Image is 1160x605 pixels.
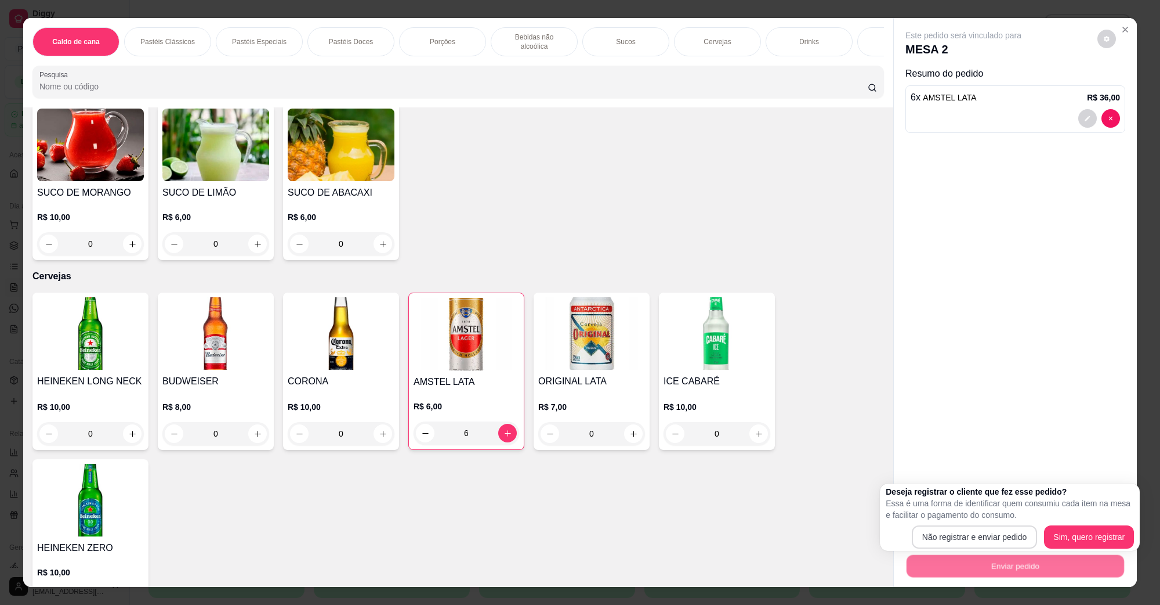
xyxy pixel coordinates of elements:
[232,37,287,46] p: Pastéis Especiais
[664,401,770,413] p: R$ 10,00
[37,211,144,223] p: R$ 10,00
[414,401,519,412] p: R$ 6,00
[37,567,144,578] p: R$ 10,00
[39,81,868,92] input: Pesquisa
[907,554,1124,577] button: Enviar pedido
[162,186,269,200] h4: SUCO DE LIMÃO
[799,37,819,46] p: Drinks
[162,211,269,223] p: R$ 6,00
[911,91,977,105] p: 6 x
[704,37,731,46] p: Cervejas
[923,93,976,102] span: AMSTEL LATA
[1101,109,1120,128] button: decrease-product-quantity
[912,525,1038,549] button: Não registrar e enviar pedido
[1116,20,1134,39] button: Close
[248,235,267,253] button: increase-product-quantity
[1044,525,1134,549] button: Sim, quero registrar
[37,464,144,536] img: product-image
[37,297,144,370] img: product-image
[416,424,434,442] button: decrease-product-quantity
[538,374,645,388] h4: ORIGINAL LATA
[1078,109,1097,128] button: decrease-product-quantity
[37,541,144,555] h4: HEINEKEN ZERO
[162,401,269,413] p: R$ 8,00
[664,297,770,370] img: product-image
[290,424,309,443] button: decrease-product-quantity
[1087,92,1120,103] p: R$ 36,00
[288,297,394,370] img: product-image
[414,375,519,389] h4: AMSTEL LATA
[248,424,267,443] button: increase-product-quantity
[290,235,309,253] button: decrease-product-quantity
[37,401,144,413] p: R$ 10,00
[414,298,519,370] img: product-image
[666,424,684,443] button: decrease-product-quantity
[541,424,559,443] button: decrease-product-quantity
[39,235,58,253] button: decrease-product-quantity
[329,37,374,46] p: Pastéis Doces
[288,374,394,388] h4: CORONA
[905,30,1021,41] p: Este pedido será vinculado para
[905,67,1125,81] p: Resumo do pedido
[39,70,72,80] label: Pesquisa
[624,424,643,443] button: increase-product-quantity
[288,186,394,200] h4: SUCO DE ABACAXI
[905,41,1021,57] p: MESA 2
[374,424,392,443] button: increase-product-quantity
[32,269,884,283] p: Cervejas
[39,424,58,443] button: decrease-product-quantity
[538,401,645,413] p: R$ 7,00
[37,186,144,200] h4: SUCO DE MORANGO
[123,235,142,253] button: increase-product-quantity
[886,486,1134,498] h2: Deseja registrar o cliente que fez esse pedido?
[288,211,394,223] p: R$ 6,00
[162,109,269,181] img: product-image
[1097,30,1116,48] button: decrease-product-quantity
[430,37,455,46] p: Porções
[123,424,142,443] button: increase-product-quantity
[749,424,768,443] button: increase-product-quantity
[162,297,269,370] img: product-image
[616,37,635,46] p: Sucos
[664,374,770,388] h4: ICE CABARÉ
[140,37,195,46] p: Pastéis Clássicos
[538,297,645,370] img: product-image
[52,37,99,46] p: Caldo de cana
[37,109,144,181] img: product-image
[374,235,392,253] button: increase-product-quantity
[288,109,394,181] img: product-image
[165,424,183,443] button: decrease-product-quantity
[37,374,144,388] h4: HEINEKEN LONG NECK
[501,33,568,51] p: Bebidas não alcoólica
[165,235,183,253] button: decrease-product-quantity
[288,401,394,413] p: R$ 10,00
[162,374,269,388] h4: BUDWEISER
[498,424,517,442] button: increase-product-quantity
[886,498,1134,521] p: Essa é uma forma de identificar quem consumiu cada item na mesa e facilitar o pagamento do consumo.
